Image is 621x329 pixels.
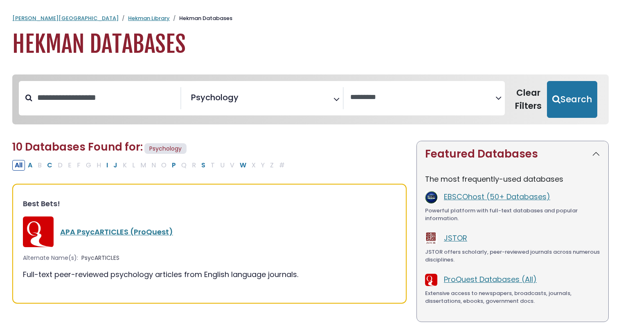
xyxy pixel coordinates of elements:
button: Filter Results W [237,160,249,171]
div: JSTOR offers scholarly, peer-reviewed journals across numerous disciplines. [425,248,600,264]
a: EBSCOhost (50+ Databases) [444,192,550,202]
p: The most frequently-used databases [425,174,600,185]
nav: breadcrumb [12,14,609,23]
div: Alpha-list to filter by first letter of database name [12,160,288,170]
a: [PERSON_NAME][GEOGRAPHIC_DATA] [12,14,119,22]
input: Search database by title or keyword [32,91,180,104]
button: Filter Results A [25,160,35,171]
div: Full-text peer-reviewed psychology articles from English language journals. [23,269,396,280]
button: Filter Results S [199,160,208,171]
span: Psychology [144,143,187,154]
span: Psychology [191,91,239,104]
button: All [12,160,25,171]
textarea: Search [240,96,246,104]
h1: Hekman Databases [12,31,609,58]
div: Powerful platform with full-text databases and popular information. [425,207,600,223]
a: JSTOR [444,233,467,243]
span: PsycARTICLES [81,254,119,262]
a: APA PsycARTICLES (ProQuest) [60,227,173,237]
h3: Best Bets! [23,199,396,208]
button: Submit for Search Results [547,81,597,118]
textarea: Search [350,93,496,102]
button: Filter Results I [104,160,110,171]
li: Psychology [188,91,239,104]
a: ProQuest Databases (All) [444,274,537,284]
li: Hekman Databases [170,14,232,23]
a: Hekman Library [128,14,170,22]
button: Filter Results C [45,160,55,171]
button: Filter Results J [111,160,120,171]
nav: Search filters [12,74,609,124]
span: Alternate Name(s): [23,254,78,262]
button: Featured Databases [417,141,608,167]
button: Filter Results P [169,160,178,171]
div: Extensive access to newspapers, broadcasts, journals, dissertations, ebooks, government docs. [425,289,600,305]
button: Clear Filters [510,81,547,118]
span: 10 Databases Found for: [12,140,143,154]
